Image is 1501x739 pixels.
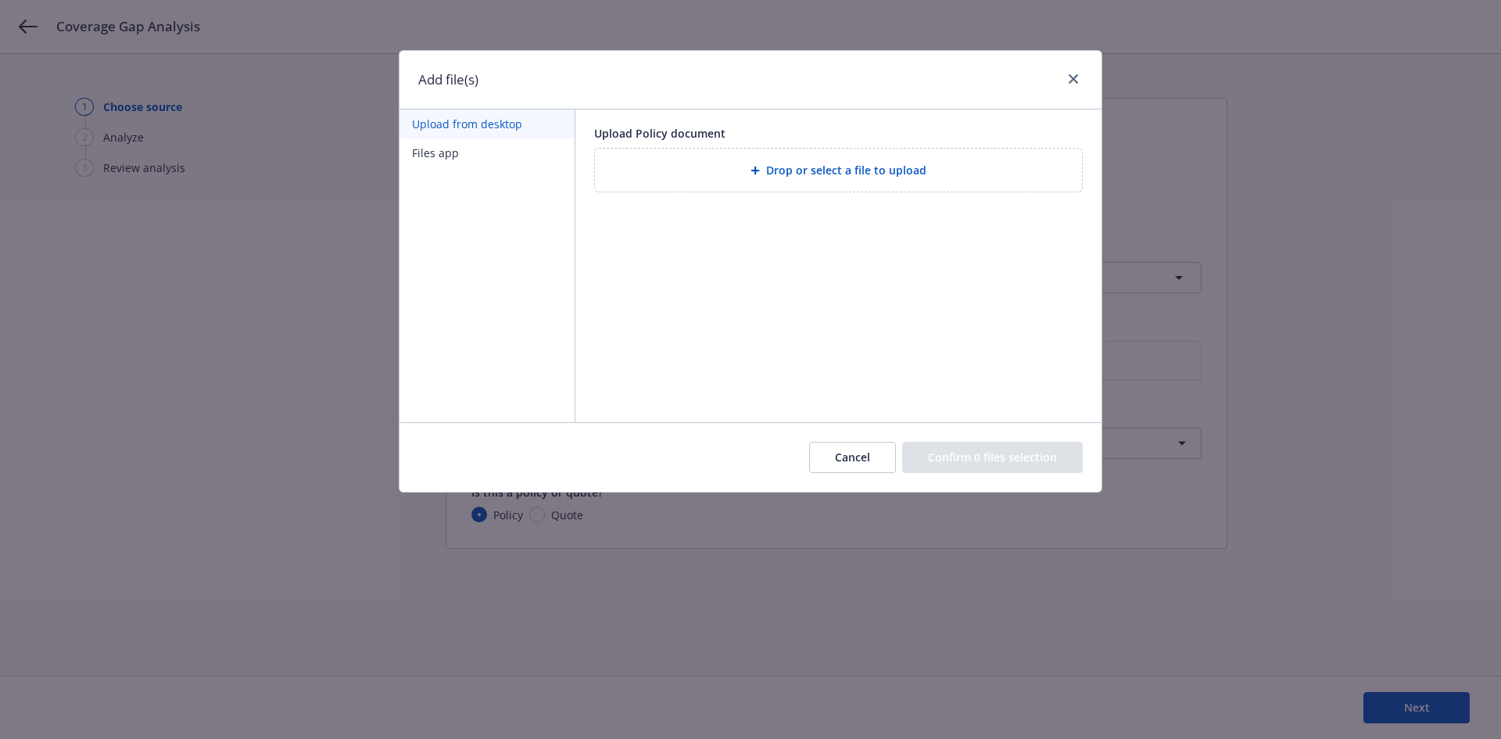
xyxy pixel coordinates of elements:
h1: Add file(s) [418,70,478,90]
button: Files app [399,138,575,167]
a: close [1064,70,1083,88]
button: Cancel [809,442,896,473]
div: Upload Policy document [594,125,1083,142]
div: Drop or select a file to upload [594,148,1083,192]
span: Drop or select a file to upload [766,162,926,178]
button: Upload from desktop [399,109,575,138]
